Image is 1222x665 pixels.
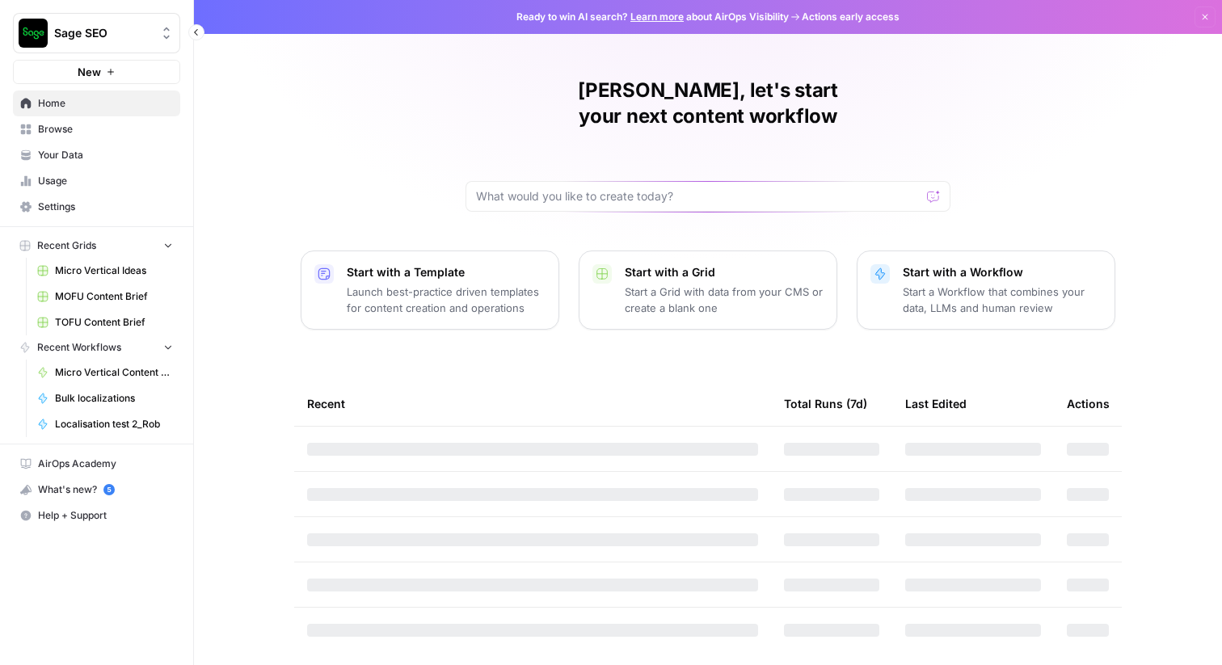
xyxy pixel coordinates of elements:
[13,116,180,142] a: Browse
[13,194,180,220] a: Settings
[903,284,1102,316] p: Start a Workflow that combines your data, LLMs and human review
[13,13,180,53] button: Workspace: Sage SEO
[13,234,180,258] button: Recent Grids
[466,78,950,129] h1: [PERSON_NAME], let's start your next content workflow
[55,315,173,330] span: TOFU Content Brief
[30,258,180,284] a: Micro Vertical Ideas
[55,263,173,278] span: Micro Vertical Ideas
[1067,381,1110,426] div: Actions
[802,10,900,24] span: Actions early access
[30,411,180,437] a: Localisation test 2_Rob
[38,200,173,214] span: Settings
[13,168,180,194] a: Usage
[630,11,684,23] a: Learn more
[38,457,173,471] span: AirOps Academy
[19,19,48,48] img: Sage SEO Logo
[903,264,1102,280] p: Start with a Workflow
[55,365,173,380] span: Micro Vertical Content Generation
[14,478,179,502] div: What's new?
[38,122,173,137] span: Browse
[54,25,152,41] span: Sage SEO
[30,360,180,385] a: Micro Vertical Content Generation
[30,284,180,309] a: MOFU Content Brief
[30,309,180,335] a: TOFU Content Brief
[37,238,96,253] span: Recent Grids
[38,508,173,523] span: Help + Support
[107,486,111,494] text: 5
[13,503,180,528] button: Help + Support
[625,284,824,316] p: Start a Grid with data from your CMS or create a blank one
[55,289,173,304] span: MOFU Content Brief
[78,64,101,80] span: New
[347,284,546,316] p: Launch best-practice driven templates for content creation and operations
[307,381,758,426] div: Recent
[476,188,921,204] input: What would you like to create today?
[103,484,115,495] a: 5
[13,142,180,168] a: Your Data
[784,381,867,426] div: Total Runs (7d)
[38,96,173,111] span: Home
[579,250,837,330] button: Start with a GridStart a Grid with data from your CMS or create a blank one
[13,60,180,84] button: New
[857,250,1115,330] button: Start with a WorkflowStart a Workflow that combines your data, LLMs and human review
[37,340,121,355] span: Recent Workflows
[13,451,180,477] a: AirOps Academy
[38,148,173,162] span: Your Data
[13,90,180,116] a: Home
[30,385,180,411] a: Bulk localizations
[13,335,180,360] button: Recent Workflows
[38,174,173,188] span: Usage
[55,391,173,406] span: Bulk localizations
[55,417,173,431] span: Localisation test 2_Rob
[13,477,180,503] button: What's new? 5
[625,264,824,280] p: Start with a Grid
[516,10,789,24] span: Ready to win AI search? about AirOps Visibility
[905,381,967,426] div: Last Edited
[301,250,559,330] button: Start with a TemplateLaunch best-practice driven templates for content creation and operations
[347,264,546,280] p: Start with a Template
